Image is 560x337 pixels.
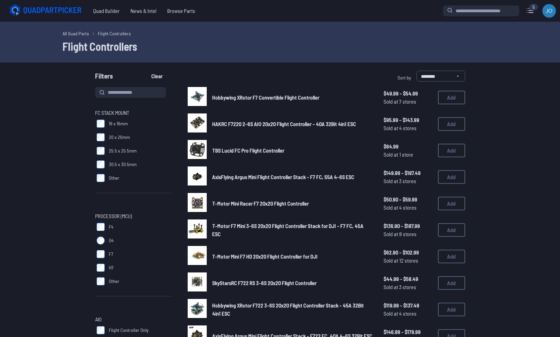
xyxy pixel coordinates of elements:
[542,4,556,18] img: User
[95,109,129,117] span: FC Stack Mount
[438,303,465,316] button: Add
[212,223,363,237] span: T-Motor F7 Mini 3-6S 20x20 Flight Controller Stack for DJI - F7 FC, 45A ESC
[438,276,465,290] button: Add
[109,264,114,271] span: H7
[188,299,207,320] a: image
[384,124,432,132] span: Sold at 4 stores
[97,120,105,128] input: 16 x 16mm
[438,197,465,210] button: Add
[438,144,465,157] button: Add
[63,30,89,37] a: All Quad Parts
[212,279,373,287] a: SkyStarsRC F722 RS 3-6S 20x20 Flight Controller
[188,272,207,294] a: image
[188,299,207,318] img: image
[109,120,128,127] span: 16 x 16mm
[188,166,207,188] a: image
[384,195,432,203] span: $50.90 - $59.99
[146,71,168,82] button: Clear
[212,146,373,155] a: TBS Lucid FC Pro Flight Controller
[188,140,207,159] img: image
[162,4,201,18] a: Browse Parts
[98,30,131,37] a: Flight Controllers
[384,230,432,238] span: Sold at 8 stores
[438,170,465,184] button: Add
[109,134,130,141] span: 20 x 20mm
[97,326,105,334] input: Flight Controller Only
[188,246,207,265] img: image
[384,283,432,291] span: Sold at 3 stores
[438,117,465,131] button: Add
[384,275,432,283] span: $44.99 - $58.49
[95,71,113,84] span: Filters
[109,224,113,230] span: F4
[529,4,538,11] div: 5
[212,301,373,318] a: Hobbywing XRotor F722 3-6S 20x20 Flight Controller Stack - 45A 32Bit 4in1 ESC
[97,174,105,182] input: Other
[97,223,105,231] input: F4
[212,222,373,238] a: T-Motor F7 Mini 3-6S 20x20 Flight Controller Stack for DJI - F7 FC, 45A ESC
[97,133,105,141] input: 20 x 20mm
[384,97,432,106] span: Sold at 7 stores
[212,93,373,102] a: Hobbywing XRotor F7 Convertible Flight Controller
[188,87,207,106] img: image
[212,174,354,180] span: AxisFlying Argus Mini Flight Controller Stack - F7 FC, 55A 4-6S ESC
[188,272,207,291] img: image
[438,91,465,104] button: Add
[384,222,432,230] span: $136.90 - $187.99
[212,302,364,317] span: Hobbywing XRotor F722 3-6S 20x20 Flight Controller Stack - 45A 32Bit 4in1 ESC
[384,256,432,265] span: Sold at 12 stores
[438,250,465,263] button: Add
[384,203,432,212] span: Sold at 4 stores
[188,193,207,212] img: image
[88,4,125,18] a: Quad Builder
[384,248,432,256] span: $62.90 - $102.99
[212,252,373,261] a: T-Motor Mini F7 HD 20x20 Flight Controller for DJI
[397,75,411,81] span: Sort by
[109,278,119,285] span: Other
[384,169,432,177] span: $149.99 - $187.49
[95,315,102,323] span: AIO
[384,116,432,124] span: $95.99 - $143.99
[97,236,105,245] input: G4
[384,328,432,336] span: $146.99 - $179.99
[212,199,373,208] a: T-Motor Mini Racer F7 20x20 Flight Controller
[212,120,373,128] a: HAKRC F7220 2-6S AIO 20x20 Flight Controller - 40A 32Bit 4in1 ESC
[384,142,432,150] span: $64.99
[97,147,105,155] input: 25.5 x 25.5mm
[109,161,137,168] span: 30.5 x 30.5mm
[188,87,207,108] a: image
[188,246,207,267] a: image
[384,150,432,159] span: Sold at 1 store
[188,113,207,132] img: image
[188,166,207,185] img: image
[97,250,105,258] input: F7
[212,173,373,181] a: AxisFlying Argus Mini Flight Controller Stack - F7 FC, 55A 4-6S ESC
[212,280,317,286] span: SkyStarsRC F722 RS 3-6S 20x20 Flight Controller
[417,71,465,82] select: Sort by
[438,223,465,237] button: Add
[188,193,207,214] a: image
[212,121,356,127] span: HAKRC F7220 2-6S AIO 20x20 Flight Controller - 40A 32Bit 4in1 ESC
[109,327,149,334] span: Flight Controller Only
[109,237,114,244] span: G4
[188,140,207,161] a: image
[95,212,132,220] span: Processor (MCU)
[384,89,432,97] span: $49.99 - $54.99
[212,94,319,101] span: Hobbywing XRotor F7 Convertible Flight Controller
[188,219,207,238] img: image
[63,38,498,54] h1: Flight Controllers
[384,177,432,185] span: Sold at 3 stores
[125,4,162,18] a: News & Intel
[188,219,207,241] a: image
[212,147,284,154] span: TBS Lucid FC Pro Flight Controller
[109,251,113,258] span: F7
[384,309,432,318] span: Sold at 4 stores
[188,113,207,135] a: image
[109,175,119,181] span: Other
[212,200,309,207] span: T-Motor Mini Racer F7 20x20 Flight Controller
[384,301,432,309] span: $119.99 - $137.49
[109,147,137,154] span: 25.5 x 25.5mm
